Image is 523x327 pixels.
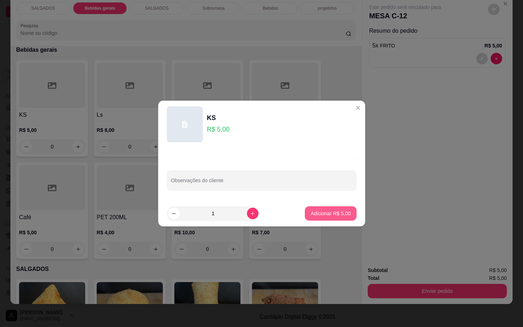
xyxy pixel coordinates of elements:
[311,210,350,217] p: Adicionar R$ 5,00
[168,208,180,219] button: decrease-product-quantity
[207,124,230,134] p: R$ 5,00
[207,113,230,123] div: KS
[171,180,352,187] input: Observações do cliente
[247,208,258,219] button: increase-product-quantity
[305,206,356,221] button: Adicionar R$ 5,00
[352,102,364,114] button: Close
